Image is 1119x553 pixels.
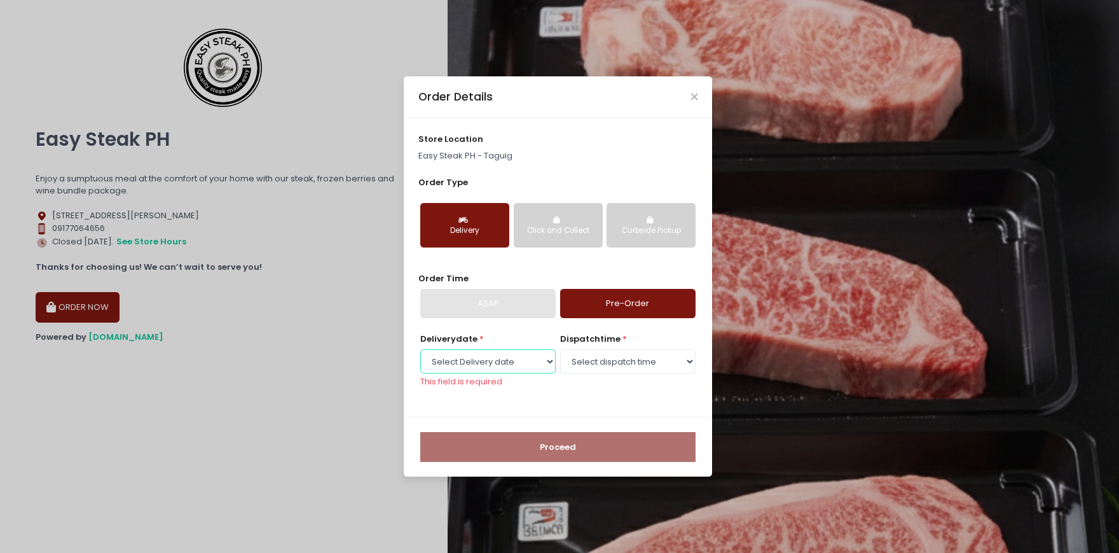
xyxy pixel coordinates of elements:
button: Click and Collect [514,203,603,248]
button: Close [691,94,697,100]
a: Pre-Order [560,289,696,318]
div: This field is required [420,375,556,388]
div: Order Details [418,88,493,105]
div: Delivery [429,225,500,237]
span: store location [418,133,483,145]
div: Click and Collect [523,225,594,237]
span: dispatch time [560,333,621,345]
button: Curbside Pickup [607,203,696,248]
span: Order Type [418,176,468,188]
span: Delivery date [420,333,477,345]
span: Order Time [418,272,469,284]
button: Proceed [420,432,696,463]
p: Easy Steak PH - Taguig [418,150,698,162]
button: Delivery [420,203,509,248]
div: Curbside Pickup [615,225,687,237]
